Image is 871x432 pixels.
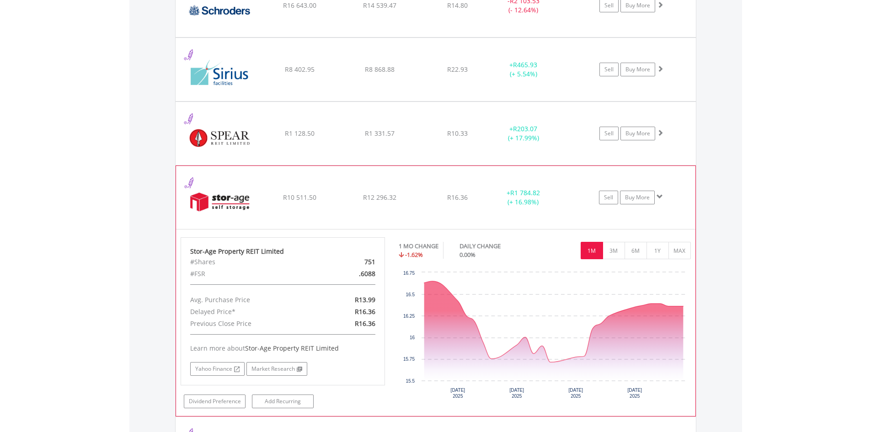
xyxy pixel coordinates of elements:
text: 16.5 [406,292,415,297]
button: 6M [625,242,647,259]
div: Stor-Age Property REIT Limited [190,247,376,256]
button: 1M [581,242,603,259]
span: R8 868.88 [365,65,395,74]
span: R1 128.50 [285,129,315,138]
a: Sell [599,127,619,140]
span: R8 402.95 [285,65,315,74]
span: Stor-Age Property REIT Limited [245,344,339,352]
span: R465.93 [513,60,537,69]
img: EQU.ZA.SRE.png [180,49,259,99]
a: Market Research [246,362,307,376]
div: Previous Close Price [183,318,316,330]
text: 16.75 [403,271,415,276]
img: EQU.ZA.SSS.png [181,177,259,227]
span: -1.62% [405,251,423,259]
div: + (+ 16.98%) [489,188,557,207]
a: Yahoo Finance [190,362,245,376]
div: #Shares [183,256,316,268]
span: R10.33 [447,129,468,138]
button: 1Y [647,242,669,259]
a: Buy More [620,63,655,76]
span: R22.93 [447,65,468,74]
text: [DATE] 2025 [510,388,524,399]
text: 16.25 [403,314,415,319]
span: R14.80 [447,1,468,10]
text: [DATE] 2025 [569,388,583,399]
text: [DATE] 2025 [627,388,642,399]
text: [DATE] 2025 [451,388,465,399]
div: 751 [316,256,382,268]
div: Delayed Price* [183,306,316,318]
div: + (+ 5.54%) [489,60,558,79]
text: 15.5 [406,379,415,384]
text: 15.75 [403,357,415,362]
button: 3M [603,242,625,259]
span: R1 331.57 [365,129,395,138]
div: .6088 [316,268,382,280]
span: R10 511.50 [283,193,316,202]
span: 0.00% [460,251,476,259]
a: Buy More [620,191,655,204]
div: #FSR [183,268,316,280]
span: R203.07 [513,124,537,133]
div: 1 MO CHANGE [399,242,438,251]
div: DAILY CHANGE [460,242,533,251]
button: MAX [668,242,691,259]
span: R16 643.00 [283,1,316,10]
span: R16.36 [355,319,375,328]
span: R16.36 [447,193,468,202]
div: Learn more about [190,344,376,353]
a: Add Recurring [252,395,314,408]
svg: Interactive chart [399,268,690,405]
span: R14 539.47 [363,1,396,10]
div: + (+ 17.99%) [489,124,558,143]
div: Chart. Highcharts interactive chart. [399,268,691,405]
img: EQU.ZA.SEA.png [180,113,259,163]
div: Avg. Purchase Price [183,294,316,306]
span: R12 296.32 [363,193,396,202]
span: R16.36 [355,307,375,316]
span: R13.99 [355,295,375,304]
span: R1 784.82 [510,188,540,197]
a: Buy More [620,127,655,140]
a: Sell [599,191,618,204]
a: Sell [599,63,619,76]
text: 16 [410,335,415,340]
a: Dividend Preference [184,395,246,408]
